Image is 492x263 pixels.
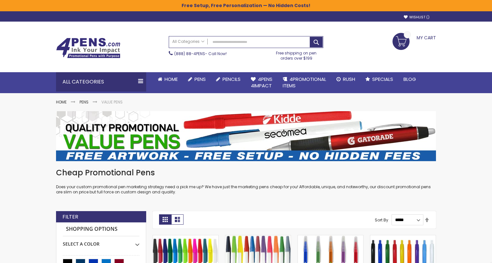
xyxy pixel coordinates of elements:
span: Pencils [222,76,241,83]
a: Specials [360,72,398,86]
span: - Call Now! [174,51,227,56]
strong: Value Pens [101,99,123,105]
a: Pens [183,72,211,86]
div: Does your custom promotional pen marketing strategy need a pick me up? We have just the marketing... [56,168,436,195]
strong: Grid [159,214,171,225]
a: Belfast Value Stick Pen [225,235,291,240]
a: Pencils [211,72,246,86]
a: Home [56,99,67,105]
span: 4Pens 4impact [251,76,272,89]
span: Specials [372,76,393,83]
span: All Categories [172,39,204,44]
img: Value Pens [56,111,436,161]
a: 4PROMOTIONALITEMS [278,72,331,93]
a: Rush [331,72,360,86]
a: 4Pens4impact [246,72,278,93]
span: Pens [194,76,206,83]
div: Select A Color [63,236,139,247]
img: 4Pens Custom Pens and Promotional Products [56,38,120,58]
div: All Categories [56,72,146,92]
span: 4PROMOTIONAL ITEMS [283,76,326,89]
span: Blog [403,76,416,83]
strong: Shopping Options [63,222,139,236]
label: Sort By [375,217,388,222]
a: Belfast Translucent Value Stick Pen [298,235,363,240]
a: Pens [80,99,89,105]
div: Free shipping on pen orders over $199 [270,48,324,61]
span: Home [165,76,178,83]
h1: Cheap Promotional Pens [56,168,436,178]
a: Belfast B Value Stick Pen [153,235,218,240]
a: (888) 88-4PENS [174,51,205,56]
a: Home [153,72,183,86]
a: Wishlist [404,15,430,20]
a: Custom Cambria Plastic Retractable Ballpoint Pen - Monochromatic Body Color [370,235,436,240]
a: Blog [398,72,421,86]
span: Rush [343,76,355,83]
strong: Filter [62,213,78,220]
a: All Categories [169,36,208,47]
